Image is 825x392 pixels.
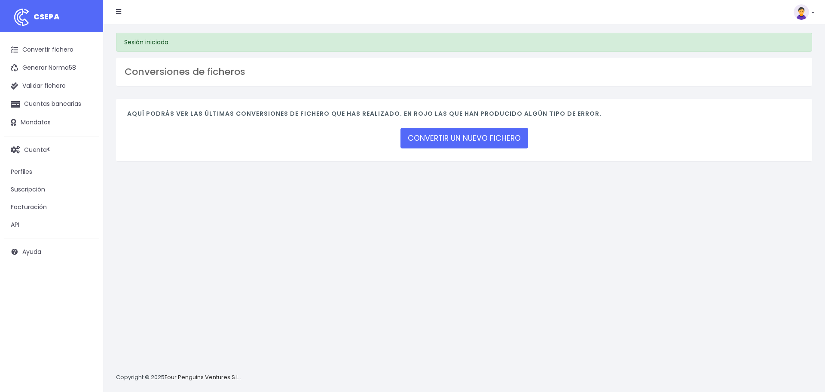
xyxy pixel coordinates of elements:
h3: Conversiones de ficheros [125,66,804,77]
a: Mandatos [4,114,99,132]
a: Validar fichero [4,77,99,95]
a: CONVERTIR UN NUEVO FICHERO [400,128,528,148]
span: Ayuda [22,247,41,256]
a: Four Penguins Ventures S.L. [165,373,240,381]
img: logo [11,6,32,28]
a: API [4,216,99,234]
a: Suscripción [4,181,99,198]
a: Cuenta [4,141,99,159]
a: Ayuda [4,243,99,261]
img: profile [794,4,809,20]
p: Copyright © 2025 . [116,373,241,382]
div: Sesión iniciada. [116,33,812,52]
span: Cuenta [24,145,47,154]
a: Perfiles [4,163,99,181]
a: Facturación [4,198,99,216]
span: CSEPA [34,11,60,22]
a: Generar Norma58 [4,59,99,77]
a: Cuentas bancarias [4,95,99,113]
h4: Aquí podrás ver las últimas conversiones de fichero que has realizado. En rojo las que han produc... [127,110,801,122]
a: Convertir fichero [4,41,99,59]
